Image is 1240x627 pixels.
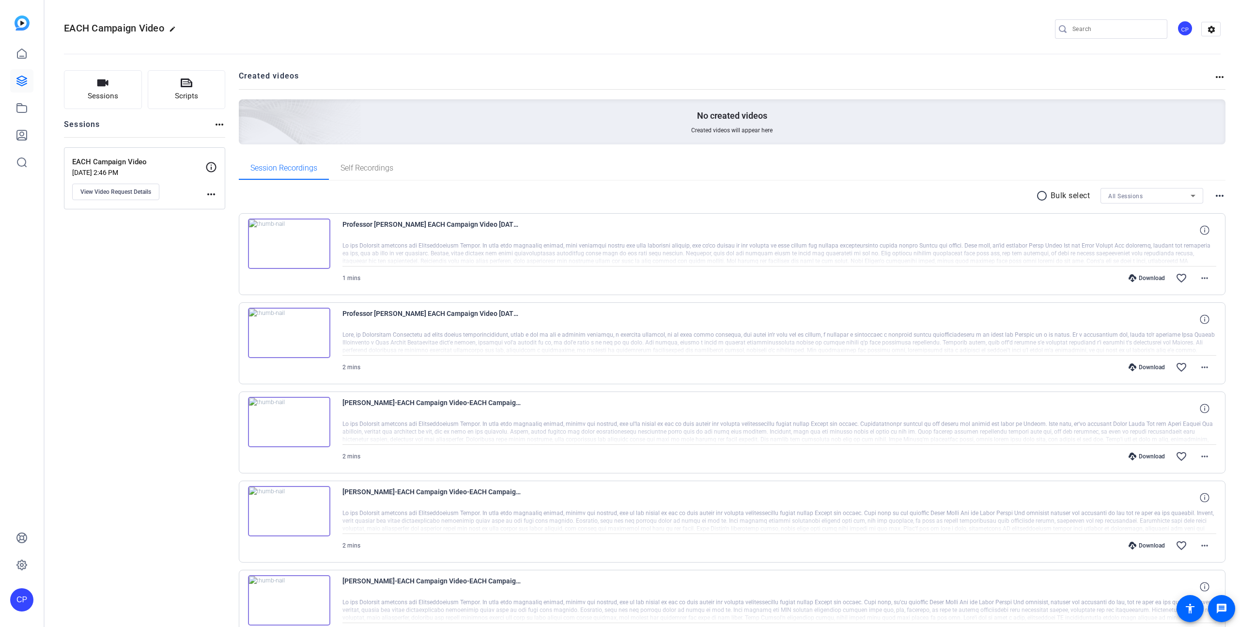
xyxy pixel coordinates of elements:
span: [PERSON_NAME]-EACH Campaign Video-EACH Campaign Video-1756907461684-webcam [342,575,522,598]
img: Creted videos background [130,3,361,214]
div: Download [1124,542,1170,549]
img: thumb-nail [248,486,330,536]
span: 2 mins [342,364,360,371]
span: Created videos will appear here [691,126,773,134]
span: EACH Campaign Video [64,22,164,34]
input: Search [1072,23,1160,35]
button: Sessions [64,70,142,109]
span: All Sessions [1108,193,1143,200]
span: View Video Request Details [80,188,151,196]
mat-icon: favorite_border [1176,361,1187,373]
mat-icon: favorite_border [1176,272,1187,284]
div: Download [1124,453,1170,460]
img: thumb-nail [248,308,330,358]
mat-icon: more_horiz [214,119,225,130]
mat-icon: radio_button_unchecked [1036,190,1051,202]
img: thumb-nail [248,397,330,447]
span: Professor [PERSON_NAME] EACH Campaign Video [DATE] 12_08_57 [342,219,522,242]
mat-icon: edit [169,26,181,37]
button: Scripts [148,70,226,109]
mat-icon: more_horiz [1199,361,1210,373]
p: [DATE] 2:46 PM [72,169,205,176]
button: View Video Request Details [72,184,159,200]
h2: Sessions [64,119,100,137]
div: Download [1124,274,1170,282]
mat-icon: more_horiz [1199,540,1210,551]
mat-icon: more_horiz [1214,71,1225,83]
div: CP [10,588,33,611]
div: Download [1124,363,1170,371]
span: [PERSON_NAME]-EACH Campaign Video-EACH Campaign Video-1756990371843-webcam [342,397,522,420]
div: CP [1177,20,1193,36]
p: No created videos [697,110,767,122]
p: Bulk select [1051,190,1090,202]
span: Session Recordings [250,164,317,172]
ngx-avatar: Chris Pulleyn [1177,20,1194,37]
span: 2 mins [342,453,360,460]
span: Sessions [88,91,118,102]
mat-icon: more_horiz [205,188,217,200]
span: 2 mins [342,542,360,549]
h2: Created videos [239,70,1214,89]
mat-icon: message [1216,603,1227,614]
span: Self Recordings [341,164,393,172]
mat-icon: settings [1202,22,1221,37]
p: EACH Campaign Video [72,157,205,168]
img: thumb-nail [248,219,330,269]
mat-icon: more_horiz [1199,272,1210,284]
mat-icon: more_horiz [1199,451,1210,462]
span: [PERSON_NAME]-EACH Campaign Video-EACH Campaign Video-1756987879341-webcam [342,486,522,509]
mat-icon: more_horiz [1214,190,1225,202]
img: thumb-nail [248,575,330,626]
mat-icon: favorite_border [1176,451,1187,462]
mat-icon: favorite_border [1176,540,1187,551]
img: blue-gradient.svg [15,16,30,31]
span: Professor [PERSON_NAME] EACH Campaign Video [DATE] 12_05_31 [342,308,522,331]
span: 1 mins [342,275,360,282]
span: Scripts [175,91,198,102]
mat-icon: accessibility [1184,603,1196,614]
